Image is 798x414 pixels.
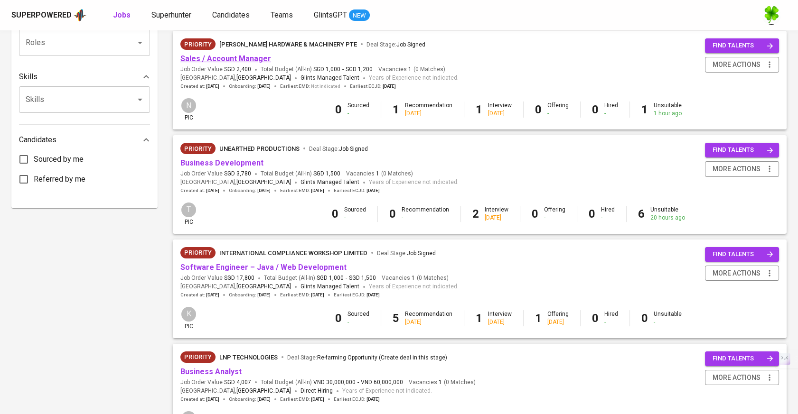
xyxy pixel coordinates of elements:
button: more actions [705,57,779,73]
span: 1 [375,170,379,178]
b: 1 [476,312,482,325]
span: GlintsGPT [314,10,347,19]
b: 5 [393,312,399,325]
span: Total Budget (All-In) [261,170,340,178]
b: 0 [592,103,599,116]
span: Deal Stage : [287,354,447,361]
div: [DATE] [488,110,512,118]
button: more actions [705,266,779,281]
span: Unearthed Productions [219,145,300,152]
span: [GEOGRAPHIC_DATA] [236,386,291,396]
span: SGD 3,780 [224,170,251,178]
b: 0 [389,207,396,221]
button: find talents [705,351,779,366]
b: 0 [532,207,538,221]
div: Offering [544,206,565,222]
span: Created at : [180,187,219,194]
span: Direct Hiring [300,387,333,394]
b: 0 [592,312,599,325]
b: 1 [476,103,482,116]
span: Glints Managed Talent [300,283,359,290]
span: Earliest EMD : [280,396,324,403]
a: Software Engineer – Java / Web Development [180,263,347,272]
div: Interview [488,310,512,326]
span: Years of Experience not indicated. [369,178,459,187]
span: Teams [271,10,293,19]
span: Onboarding : [229,83,271,90]
div: Hired [604,101,618,118]
div: - [347,110,369,118]
span: [DATE] [206,396,219,403]
span: [GEOGRAPHIC_DATA] [236,178,291,187]
a: GlintsGPT NEW [314,9,370,21]
div: pic [180,306,197,331]
span: [GEOGRAPHIC_DATA] [236,282,291,292]
div: Unsuitable [654,310,682,326]
span: Earliest ECJD : [350,83,396,90]
button: Open [133,36,147,49]
span: International Compliance Workshop Limited [219,249,367,257]
div: Interview [488,101,512,118]
span: Onboarding : [229,292,271,298]
span: SGD 1,500 [349,274,376,282]
span: Onboarding : [229,396,271,403]
span: Earliest EMD : [280,83,340,90]
span: 1 [437,378,442,386]
img: app logo [74,8,86,22]
div: [DATE] [488,318,512,326]
a: Jobs [113,9,132,21]
span: Sourced by me [34,154,84,165]
span: SGD 4,007 [224,378,251,386]
span: Job Signed [407,250,436,257]
span: Created at : [180,83,219,90]
span: SGD 17,800 [224,274,254,282]
div: - [347,318,369,326]
a: Superpoweredapp logo [11,8,86,22]
b: 2 [472,207,479,221]
span: [DATE] [257,292,271,298]
div: Hired [604,310,618,326]
span: Not indicated [311,83,340,90]
b: 1 [535,312,542,325]
a: Teams [271,9,295,21]
button: more actions [705,370,779,386]
span: Priority [180,144,216,154]
span: Years of Experience not indicated. [369,74,459,83]
span: more actions [713,163,760,175]
span: Job Order Value [180,378,251,386]
div: Superpowered [11,10,72,21]
div: N [180,97,197,114]
span: Vacancies ( 0 Matches ) [409,378,476,386]
b: 0 [335,103,342,116]
div: [DATE] [405,110,452,118]
div: - [601,214,615,222]
div: Sourced [347,101,369,118]
b: 0 [641,312,648,325]
div: Unsuitable [654,101,682,118]
b: 1 [641,103,648,116]
span: [GEOGRAPHIC_DATA] , [180,386,291,396]
div: Candidates [19,130,150,149]
span: [DATE] [366,396,380,403]
span: Job Order Value [180,65,251,74]
b: 0 [332,207,338,221]
span: Priority [180,352,216,362]
span: [DATE] [366,292,380,298]
span: SGD 1,200 [346,65,373,74]
span: Priority [180,40,216,49]
span: Years of Experience not indicated. [369,282,459,292]
p: Skills [19,71,38,83]
div: New Job received from Demand Team [180,143,216,154]
div: Skills [19,67,150,86]
span: Total Budget (All-In) [264,274,376,282]
span: Earliest EMD : [280,187,324,194]
span: - [342,65,344,74]
span: Superhunter [151,10,191,19]
span: 1 [410,274,415,282]
span: Earliest ECJD : [334,292,380,298]
div: Hired [601,206,615,222]
span: find talents [713,353,773,364]
a: Business Analyst [180,367,242,376]
span: Vacancies ( 0 Matches ) [382,274,449,282]
b: 6 [638,207,645,221]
